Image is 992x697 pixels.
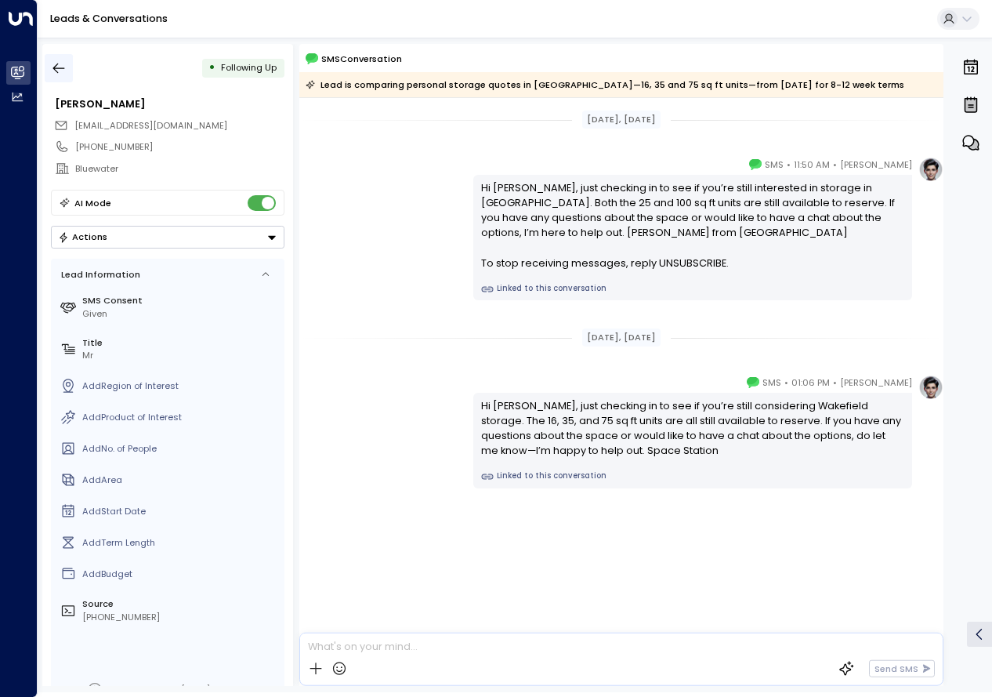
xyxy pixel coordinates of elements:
span: SMS Conversation [321,52,402,66]
div: [PERSON_NAME] [55,96,284,111]
div: AI Mode [74,195,111,211]
div: [PHONE_NUMBER] [75,140,284,154]
span: 11:50 AM [794,157,830,172]
div: AddArea [82,474,279,487]
div: [DATE], [DATE] [582,329,661,347]
button: Actions [51,226,284,249]
div: Mr [82,349,279,362]
span: waters@bluewater.co.uk [74,119,227,133]
span: 01:06 PM [791,375,830,390]
span: • [833,157,837,172]
div: Lead is comparing personal storage quotes in [GEOGRAPHIC_DATA]—16, 35 and 75 sq ft units—from [DA... [306,77,904,93]
div: Bluewater [75,162,284,176]
div: Hi [PERSON_NAME], just checking in to see if you’re still interested in storage in [GEOGRAPHIC_DA... [481,180,905,270]
div: Button group with a nested menu [51,226,284,249]
div: AddProduct of Interest [82,411,279,424]
span: [EMAIL_ADDRESS][DOMAIN_NAME] [74,119,227,132]
label: Source [82,597,279,611]
span: [PERSON_NAME] [840,375,912,390]
div: [DATE], [DATE] [582,111,661,129]
span: SMS [762,375,781,390]
div: AddBudget [82,568,279,581]
label: SMS Consent [82,294,279,307]
span: • [787,157,791,172]
span: • [784,375,788,390]
a: Linked to this conversation [481,470,905,483]
div: AddStart Date [82,505,279,518]
span: Following Up [221,61,277,74]
span: • [833,375,837,390]
div: Given [82,307,279,321]
img: profile-logo.png [918,157,943,182]
div: AddRegion of Interest [82,379,279,393]
div: [PHONE_NUMBER] [82,611,279,624]
label: Title [82,336,279,350]
span: [PERSON_NAME] [840,157,912,172]
a: Leads & Conversations [50,12,168,25]
div: Hi [PERSON_NAME], just checking in to see if you’re still considering Wakefield storage. The 16, ... [481,398,905,459]
div: AddNo. of People [82,442,279,456]
div: Lead created on [DATE] 8:59 am [106,683,249,696]
div: AddTerm Length [82,536,279,550]
div: • [208,56,215,79]
a: Linked to this conversation [481,283,905,296]
div: Actions [58,231,107,242]
span: SMS [765,157,784,172]
div: Lead Information [56,268,140,281]
img: profile-logo.png [918,375,943,400]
